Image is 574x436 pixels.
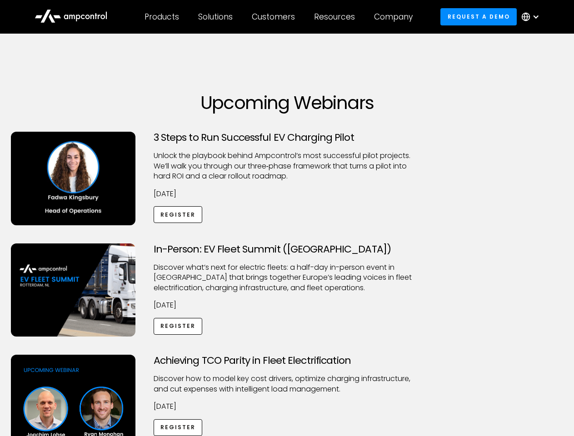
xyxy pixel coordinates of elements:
p: Discover how to model key cost drivers, optimize charging infrastructure, and cut expenses with i... [154,374,421,394]
div: Company [374,12,413,22]
a: Request a demo [440,8,517,25]
p: Unlock the playbook behind Ampcontrol’s most successful pilot projects. We’ll walk you through ou... [154,151,421,181]
div: Customers [252,12,295,22]
div: Resources [314,12,355,22]
p: [DATE] [154,300,421,310]
p: ​Discover what’s next for electric fleets: a half-day in-person event in [GEOGRAPHIC_DATA] that b... [154,263,421,293]
a: Register [154,206,203,223]
a: Register [154,419,203,436]
p: [DATE] [154,189,421,199]
div: Solutions [198,12,233,22]
p: [DATE] [154,401,421,411]
h3: Achieving TCO Parity in Fleet Electrification [154,355,421,367]
h3: In-Person: EV Fleet Summit ([GEOGRAPHIC_DATA]) [154,243,421,255]
div: Products [145,12,179,22]
a: Register [154,318,203,335]
h3: 3 Steps to Run Successful EV Charging Pilot [154,132,421,144]
h1: Upcoming Webinars [11,92,564,114]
